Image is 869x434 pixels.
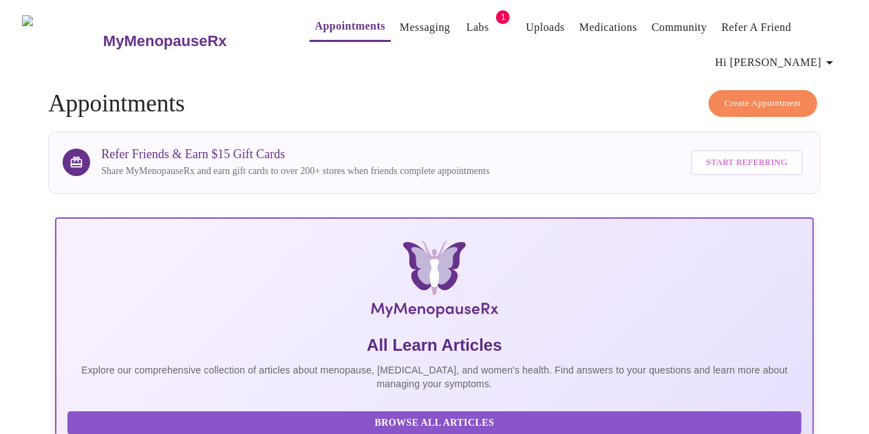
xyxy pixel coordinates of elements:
img: MyMenopauseRx Logo [22,15,101,67]
button: Community [646,14,713,41]
a: Medications [579,18,637,37]
h3: Refer Friends & Earn $15 Gift Cards [101,147,489,162]
a: Appointments [315,17,385,36]
img: MyMenopauseRx Logo [182,241,687,323]
button: Labs [455,14,500,41]
button: Appointments [310,12,391,42]
a: Uploads [526,18,565,37]
a: Browse All Articles [67,416,804,428]
button: Messaging [394,14,455,41]
a: Refer a Friend [722,18,792,37]
a: Community [652,18,707,37]
button: Uploads [520,14,570,41]
span: 1 [496,10,510,24]
button: Hi [PERSON_NAME] [710,49,844,76]
span: Browse All Articles [81,415,787,432]
button: Medications [574,14,643,41]
h5: All Learn Articles [67,334,801,356]
a: Start Referring [687,143,806,182]
button: Refer a Friend [716,14,797,41]
a: MyMenopauseRx [101,17,281,65]
span: Create Appointment [725,96,802,111]
h4: Appointments [48,90,820,118]
button: Start Referring [691,150,802,175]
button: Create Appointment [709,90,817,117]
p: Share MyMenopauseRx and earn gift cards to over 200+ stores when friends complete appointments [101,164,489,178]
a: Messaging [400,18,450,37]
p: Explore our comprehensive collection of articles about menopause, [MEDICAL_DATA], and women's hea... [67,363,801,391]
span: Start Referring [706,155,787,171]
a: Labs [466,18,489,37]
span: Hi [PERSON_NAME] [716,53,838,72]
h3: MyMenopauseRx [103,32,227,50]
